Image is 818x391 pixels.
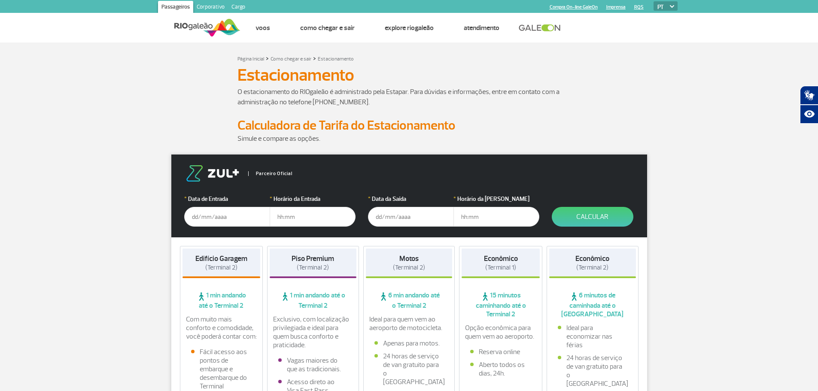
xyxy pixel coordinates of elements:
a: Atendimento [464,24,499,32]
span: (Terminal 1) [485,264,516,272]
input: dd/mm/aaaa [368,207,454,227]
a: RQS [634,4,644,10]
a: > [266,53,269,63]
span: 15 minutos caminhando até o Terminal 2 [462,291,540,318]
a: Estacionamento [318,56,354,62]
strong: Econômico [575,254,609,263]
strong: Piso Premium [292,254,334,263]
a: Corporativo [193,1,228,15]
label: Horário da Entrada [270,194,356,203]
button: Abrir recursos assistivos. [800,105,818,124]
div: Plugin de acessibilidade da Hand Talk. [800,86,818,124]
span: (Terminal 2) [576,264,608,272]
span: 1 min andando até o Terminal 2 [270,291,356,310]
strong: Edifício Garagem [195,254,247,263]
p: Ideal para quem vem ao aeroporto de motocicleta. [369,315,449,332]
p: Simule e compare as opções. [237,133,581,144]
a: Passageiros [158,1,193,15]
a: > [313,53,316,63]
p: O estacionamento do RIOgaleão é administrado pela Estapar. Para dúvidas e informações, entre em c... [237,87,581,107]
a: Cargo [228,1,249,15]
p: Opção econômica para quem vem ao aeroporto. [465,324,536,341]
h2: Calculadora de Tarifa do Estacionamento [237,118,581,133]
a: Como chegar e sair [271,56,311,62]
li: 24 horas de serviço de van gratuito para o [GEOGRAPHIC_DATA] [374,352,444,386]
button: Abrir tradutor de língua de sinais. [800,86,818,105]
label: Data da Saída [368,194,454,203]
strong: Motos [399,254,419,263]
label: Horário da [PERSON_NAME] [453,194,539,203]
li: Fácil acesso aos pontos de embarque e desembarque do Terminal [191,348,252,391]
span: (Terminal 2) [297,264,329,272]
a: Página Inicial [237,56,264,62]
p: Com muito mais conforto e comodidade, você poderá contar com: [186,315,257,341]
span: 1 min andando até o Terminal 2 [182,291,261,310]
li: Apenas para motos. [374,339,444,348]
input: hh:mm [453,207,539,227]
li: Aberto todos os dias, 24h. [470,361,531,378]
a: Compra On-line GaleOn [550,4,598,10]
span: (Terminal 2) [205,264,237,272]
li: Reserva online [470,348,531,356]
strong: Econômico [484,254,518,263]
img: logo-zul.png [184,165,241,182]
button: Calcular [552,207,633,227]
span: Parceiro Oficial [248,171,292,176]
span: (Terminal 2) [393,264,425,272]
a: Explore RIOgaleão [385,24,434,32]
li: 24 horas de serviço de van gratuito para o [GEOGRAPHIC_DATA] [558,354,627,388]
a: Imprensa [606,4,626,10]
input: hh:mm [270,207,356,227]
a: Voos [255,24,270,32]
span: 6 minutos de caminhada até o [GEOGRAPHIC_DATA] [549,291,636,318]
p: Exclusivo, com localização privilegiada e ideal para quem busca conforto e praticidade. [273,315,353,349]
input: dd/mm/aaaa [184,207,270,227]
li: Vagas maiores do que as tradicionais. [278,356,348,373]
label: Data de Entrada [184,194,270,203]
h1: Estacionamento [237,68,581,82]
li: Ideal para economizar nas férias [558,324,627,349]
a: Como chegar e sair [300,24,355,32]
span: 6 min andando até o Terminal 2 [366,291,453,310]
